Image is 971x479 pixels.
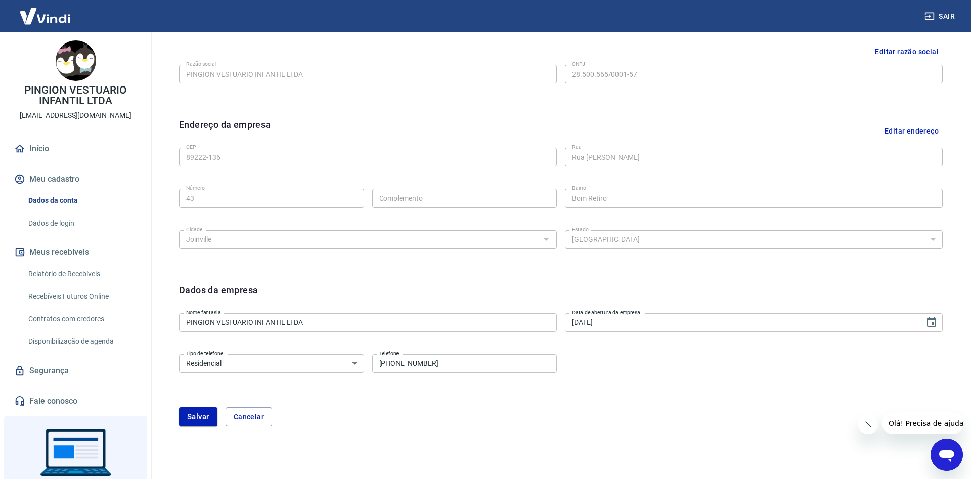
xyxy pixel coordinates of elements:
label: CNPJ [572,60,585,68]
button: Meu cadastro [12,168,139,190]
label: Tipo de telefone [186,350,223,357]
span: Olá! Precisa de ajuda? [6,7,85,15]
input: DD/MM/YYYY [565,313,917,332]
button: Cancelar [226,407,272,426]
p: [EMAIL_ADDRESS][DOMAIN_NAME] [20,110,131,121]
input: Digite aqui algumas palavras para buscar a cidade [182,233,537,246]
label: Cidade [186,226,202,233]
a: Disponibilização de agenda [24,331,139,352]
a: Dados da conta [24,190,139,211]
a: Início [12,138,139,160]
a: Recebíveis Futuros Online [24,286,139,307]
label: Número [186,184,205,192]
button: Meus recebíveis [12,241,139,264]
p: PINGION VESTUARIO INFANTIL LTDA [8,85,143,106]
label: Razão social [186,60,216,68]
button: Salvar [179,407,217,426]
label: Bairro [572,184,586,192]
label: Telefone [379,350,399,357]
h6: Endereço da empresa [179,118,271,144]
label: Nome fantasia [186,309,221,316]
iframe: Botão para abrir a janela de mensagens [931,439,963,471]
iframe: Mensagem da empresa [882,412,963,434]
label: CEP [186,143,196,151]
button: Choose date, selected date is 24 de ago de 2017 [921,312,942,332]
button: Sair [922,7,959,26]
label: Rua [572,143,582,151]
a: Fale conosco [12,390,139,412]
iframe: Fechar mensagem [858,414,878,434]
button: Editar razão social [871,42,943,61]
a: Contratos com credores [24,309,139,329]
img: e79dc0ab-e591-4228-a7dc-b56f7f4e2597.jpeg [56,40,96,81]
button: Editar endereço [880,118,943,144]
h6: Dados da empresa [179,283,258,309]
img: Vindi [12,1,78,31]
label: Estado [572,226,589,233]
a: Segurança [12,360,139,382]
a: Dados de login [24,213,139,234]
label: Data de abertura da empresa [572,309,640,316]
a: Relatório de Recebíveis [24,264,139,284]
